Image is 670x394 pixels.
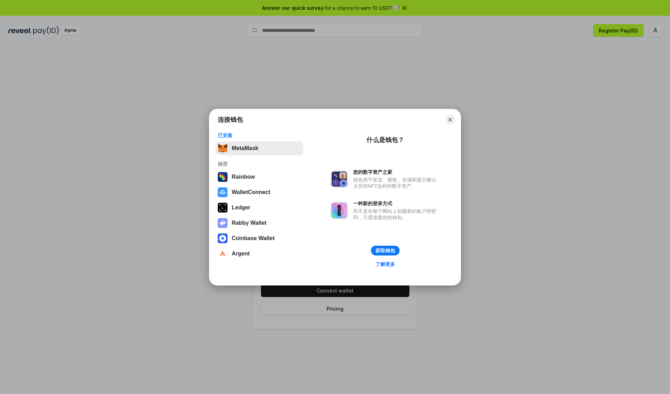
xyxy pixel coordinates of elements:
[218,172,228,182] img: svg+xml,%3Csvg%20width%3D%22120%22%20height%3D%22120%22%20viewBox%3D%220%200%20120%20120%22%20fil...
[216,231,303,245] button: Coinbase Wallet
[331,202,348,219] img: svg+xml,%3Csvg%20xmlns%3D%22http%3A%2F%2Fwww.w3.org%2F2000%2Fsvg%22%20fill%3D%22none%22%20viewBox...
[216,201,303,215] button: Ledger
[218,233,228,243] img: svg+xml,%3Csvg%20width%3D%2228%22%20height%3D%2228%22%20viewBox%3D%220%200%2028%2028%22%20fill%3D...
[218,132,301,139] div: 已安装
[232,174,255,180] div: Rainbow
[218,187,228,197] img: svg+xml,%3Csvg%20width%3D%2228%22%20height%3D%2228%22%20viewBox%3D%220%200%2028%2028%22%20fill%3D...
[375,261,395,267] div: 了解更多
[216,170,303,184] button: Rainbow
[353,200,440,207] div: 一种新的登录方式
[216,141,303,155] button: MetaMask
[232,189,270,195] div: WalletConnect
[353,177,440,189] div: 钱包用于发送、接收、存储和显示像以太坊和NFT这样的数字资产。
[232,235,275,241] div: Coinbase Wallet
[218,249,228,259] img: svg+xml,%3Csvg%20width%3D%2228%22%20height%3D%2228%22%20viewBox%3D%220%200%2028%2028%22%20fill%3D...
[218,143,228,153] img: svg+xml,%3Csvg%20fill%3D%22none%22%20height%3D%2233%22%20viewBox%3D%220%200%2035%2033%22%20width%...
[216,247,303,261] button: Argent
[232,145,258,151] div: MetaMask
[353,169,440,175] div: 您的数字资产之家
[232,205,250,211] div: Ledger
[232,251,250,257] div: Argent
[445,115,455,125] button: Close
[331,171,348,187] img: svg+xml,%3Csvg%20xmlns%3D%22http%3A%2F%2Fwww.w3.org%2F2000%2Fsvg%22%20fill%3D%22none%22%20viewBox...
[353,208,440,221] div: 而不是在每个网站上创建新的账户和密码，只需连接您的钱包。
[216,216,303,230] button: Rabby Wallet
[216,185,303,199] button: WalletConnect
[218,203,228,213] img: svg+xml,%3Csvg%20xmlns%3D%22http%3A%2F%2Fwww.w3.org%2F2000%2Fsvg%22%20width%3D%2228%22%20height%3...
[218,161,301,167] div: 推荐
[218,116,243,124] h1: 连接钱包
[232,220,267,226] div: Rabby Wallet
[371,246,400,255] button: 获取钱包
[366,136,404,144] div: 什么是钱包？
[371,260,399,269] a: 了解更多
[218,218,228,228] img: svg+xml,%3Csvg%20xmlns%3D%22http%3A%2F%2Fwww.w3.org%2F2000%2Fsvg%22%20fill%3D%22none%22%20viewBox...
[375,247,395,254] div: 获取钱包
